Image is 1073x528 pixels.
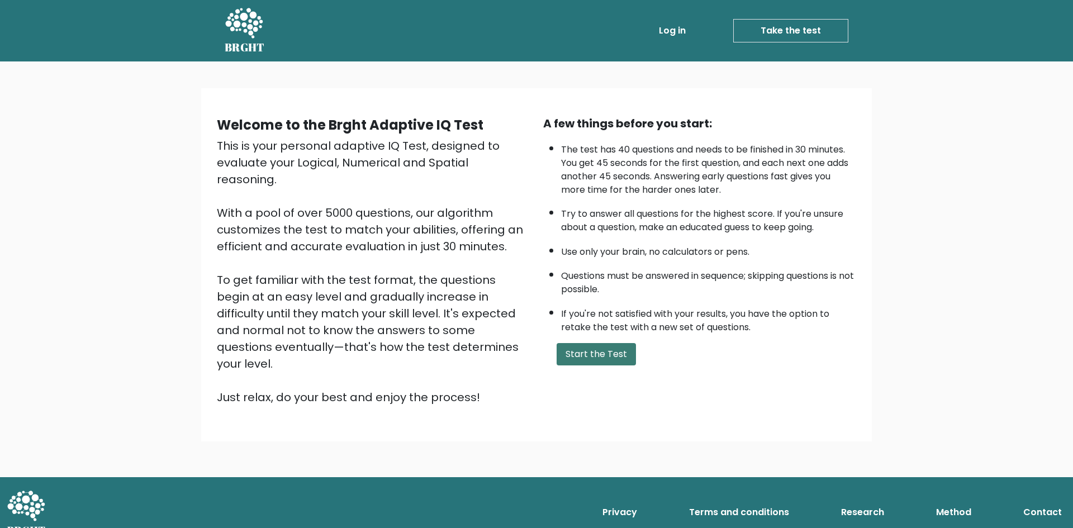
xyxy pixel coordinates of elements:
[561,264,856,296] li: Questions must be answered in sequence; skipping questions is not possible.
[561,202,856,234] li: Try to answer all questions for the highest score. If you're unsure about a question, make an edu...
[225,41,265,54] h5: BRGHT
[557,343,636,365] button: Start the Test
[561,137,856,197] li: The test has 40 questions and needs to be finished in 30 minutes. You get 45 seconds for the firs...
[598,501,642,524] a: Privacy
[561,240,856,259] li: Use only your brain, no calculators or pens.
[217,116,483,134] b: Welcome to the Brght Adaptive IQ Test
[932,501,976,524] a: Method
[685,501,794,524] a: Terms and conditions
[561,302,856,334] li: If you're not satisfied with your results, you have the option to retake the test with a new set ...
[225,4,265,57] a: BRGHT
[733,19,848,42] a: Take the test
[217,137,530,406] div: This is your personal adaptive IQ Test, designed to evaluate your Logical, Numerical and Spatial ...
[654,20,690,42] a: Log in
[837,501,889,524] a: Research
[1019,501,1066,524] a: Contact
[543,115,856,132] div: A few things before you start:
